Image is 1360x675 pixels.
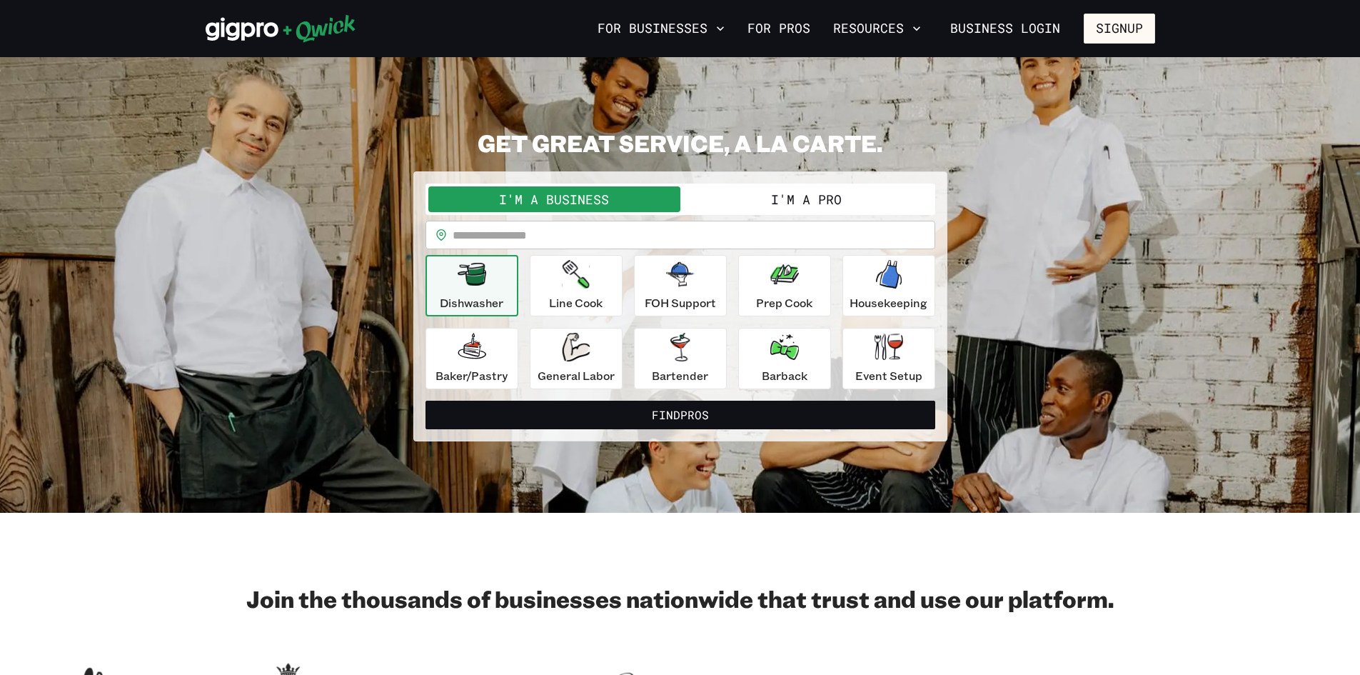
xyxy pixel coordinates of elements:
[538,367,615,384] p: General Labor
[1084,14,1155,44] button: Signup
[738,328,831,389] button: Barback
[756,294,812,311] p: Prep Cook
[530,255,623,316] button: Line Cook
[738,255,831,316] button: Prep Cook
[413,129,947,157] h2: GET GREAT SERVICE, A LA CARTE.
[842,328,935,389] button: Event Setup
[425,401,935,429] button: FindPros
[549,294,603,311] p: Line Cook
[425,328,518,389] button: Baker/Pastry
[645,294,716,311] p: FOH Support
[680,186,932,212] button: I'm a Pro
[634,255,727,316] button: FOH Support
[435,367,508,384] p: Baker/Pastry
[425,255,518,316] button: Dishwasher
[827,16,927,41] button: Resources
[530,328,623,389] button: General Labor
[206,584,1155,613] h2: Join the thousands of businesses nationwide that trust and use our platform.
[592,16,730,41] button: For Businesses
[440,294,503,311] p: Dishwasher
[938,14,1072,44] a: Business Login
[428,186,680,212] button: I'm a Business
[742,16,816,41] a: For Pros
[762,367,807,384] p: Barback
[634,328,727,389] button: Bartender
[842,255,935,316] button: Housekeeping
[850,294,927,311] p: Housekeeping
[855,367,922,384] p: Event Setup
[652,367,708,384] p: Bartender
